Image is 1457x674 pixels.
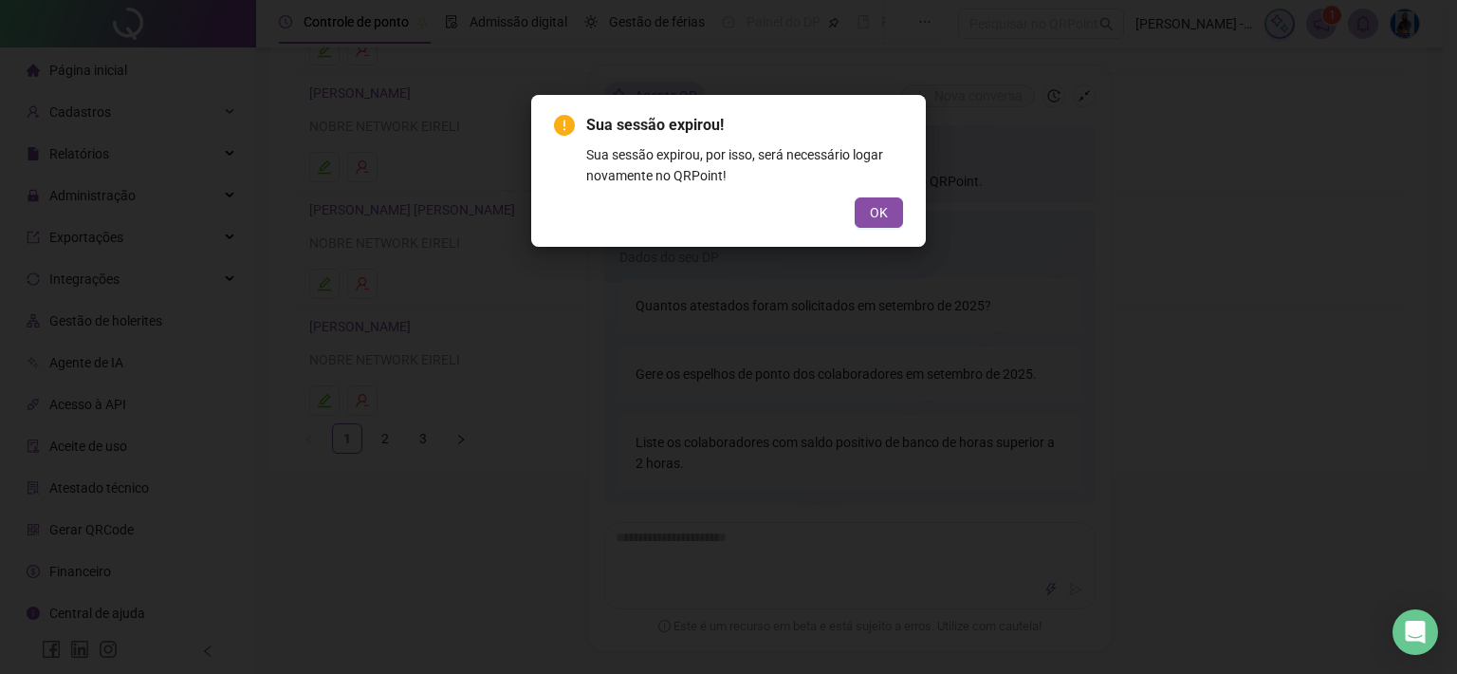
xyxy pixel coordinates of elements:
[870,202,888,223] span: OK
[554,115,575,136] span: exclamation-circle
[1392,609,1438,655] div: Open Intercom Messenger
[586,144,903,186] div: Sua sessão expirou, por isso, será necessário logar novamente no QRPoint!
[855,197,903,228] button: OK
[586,116,724,134] span: Sua sessão expirou!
